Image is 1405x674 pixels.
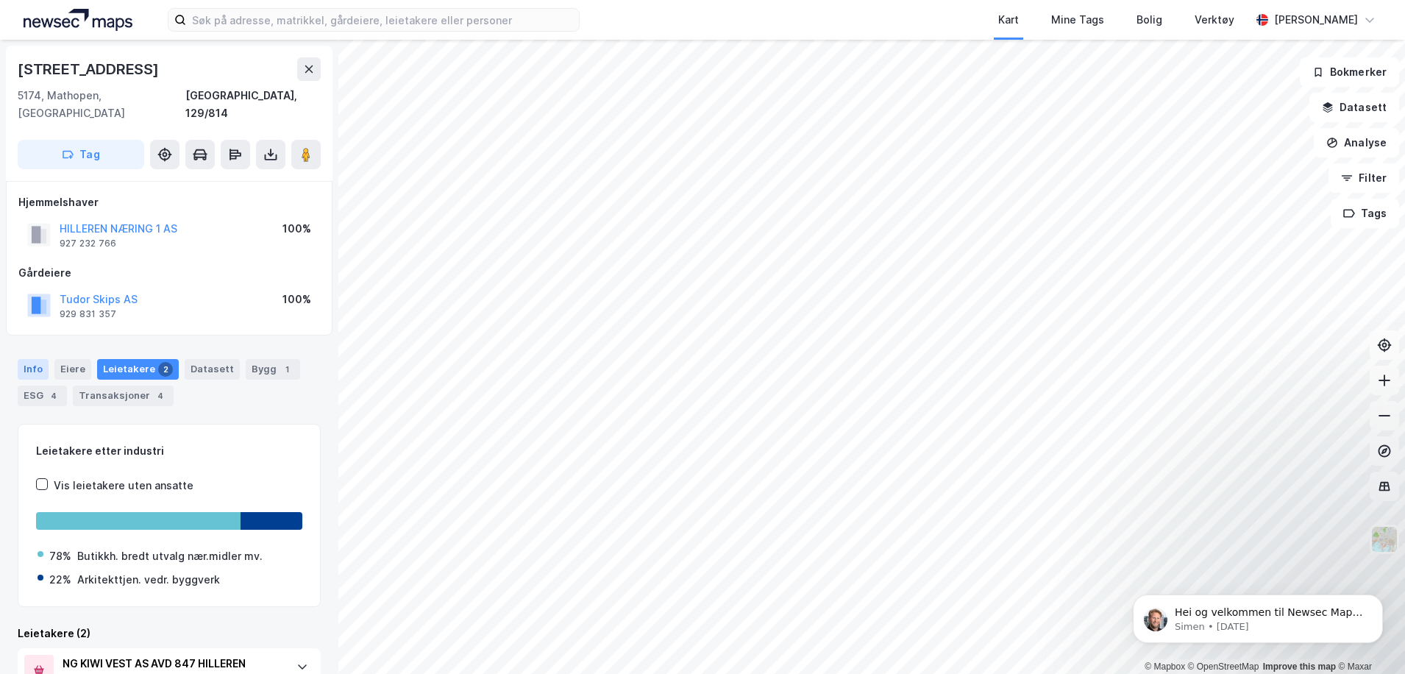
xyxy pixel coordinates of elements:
[1274,11,1358,29] div: [PERSON_NAME]
[1111,564,1405,667] iframe: Intercom notifications message
[246,359,300,380] div: Bygg
[18,625,321,642] div: Leietakere (2)
[63,655,282,673] div: NG KIWI VEST AS AVD 847 HILLEREN
[49,547,71,565] div: 78%
[153,389,168,403] div: 4
[1370,525,1398,553] img: Z
[24,9,132,31] img: logo.a4113a55bc3d86da70a041830d287a7e.svg
[1145,661,1185,672] a: Mapbox
[282,291,311,308] div: 100%
[1314,128,1399,157] button: Analyse
[73,386,174,406] div: Transaksjoner
[54,359,91,380] div: Eiere
[54,477,193,494] div: Vis leietakere uten ansatte
[18,140,144,169] button: Tag
[18,264,320,282] div: Gårdeiere
[77,571,220,589] div: Arkitekttjen. vedr. byggverk
[185,87,321,122] div: [GEOGRAPHIC_DATA], 129/814
[77,547,263,565] div: Butikkh. bredt utvalg nær.midler mv.
[46,389,61,403] div: 4
[1188,661,1259,672] a: OpenStreetMap
[158,362,173,377] div: 2
[1137,11,1162,29] div: Bolig
[18,194,320,211] div: Hjemmelshaver
[280,362,294,377] div: 1
[186,9,579,31] input: Søk på adresse, matrikkel, gårdeiere, leietakere eller personer
[1300,57,1399,87] button: Bokmerker
[1263,661,1336,672] a: Improve this map
[1328,163,1399,193] button: Filter
[36,442,302,460] div: Leietakere etter industri
[18,57,162,81] div: [STREET_ADDRESS]
[60,238,116,249] div: 927 232 766
[1195,11,1234,29] div: Verktøy
[998,11,1019,29] div: Kart
[18,359,49,380] div: Info
[18,386,67,406] div: ESG
[49,571,71,589] div: 22%
[1331,199,1399,228] button: Tags
[282,220,311,238] div: 100%
[1309,93,1399,122] button: Datasett
[1051,11,1104,29] div: Mine Tags
[18,87,185,122] div: 5174, Mathopen, [GEOGRAPHIC_DATA]
[185,359,240,380] div: Datasett
[97,359,179,380] div: Leietakere
[60,308,116,320] div: 929 831 357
